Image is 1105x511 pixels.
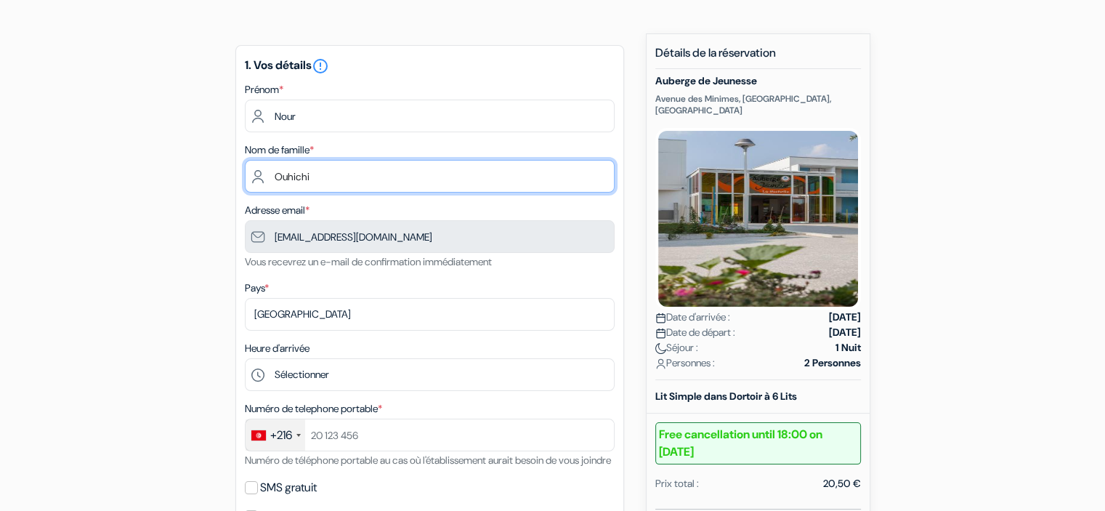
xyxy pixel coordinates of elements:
input: Entrez votre prénom [245,100,615,132]
h5: 1. Vos détails [245,57,615,75]
b: Free cancellation until 18:00 on [DATE] [655,422,861,464]
small: Numéro de téléphone portable au cas où l'établissement aurait besoin de vous joindre [245,454,611,467]
img: calendar.svg [655,313,666,323]
label: Numéro de telephone portable [245,401,382,417]
input: Entrer le nom de famille [245,160,615,193]
div: +216 [270,427,292,444]
p: Avenue des Minimes, [GEOGRAPHIC_DATA], [GEOGRAPHIC_DATA] [655,93,861,116]
div: Prix total : [655,476,699,491]
strong: [DATE] [829,325,861,340]
b: Lit Simple dans Dortoir à 6 Lits [655,390,797,403]
label: Prénom [245,82,283,97]
label: Adresse email [245,203,309,218]
div: Tunisia (‫تونس‬‎): +216 [246,419,305,451]
input: Entrer adresse e-mail [245,220,615,253]
span: Personnes : [655,355,715,371]
label: Heure d'arrivée [245,341,309,356]
strong: 2 Personnes [804,355,861,371]
span: Date d'arrivée : [655,310,730,325]
span: Date de départ : [655,325,735,340]
div: 20,50 € [823,476,861,491]
small: Vous recevrez un e-mail de confirmation immédiatement [245,255,492,268]
input: 20 123 456 [245,419,615,451]
strong: [DATE] [829,310,861,325]
label: Nom de famille [245,142,314,158]
label: SMS gratuit [260,478,317,498]
i: error_outline [312,57,329,75]
strong: 1 Nuit [835,340,861,355]
img: moon.svg [655,343,666,354]
label: Pays [245,281,269,296]
h5: Détails de la réservation [655,46,861,69]
img: user_icon.svg [655,358,666,369]
a: error_outline [312,57,329,73]
h5: Auberge de Jeunesse [655,75,861,87]
img: calendar.svg [655,328,666,339]
span: Séjour : [655,340,698,355]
